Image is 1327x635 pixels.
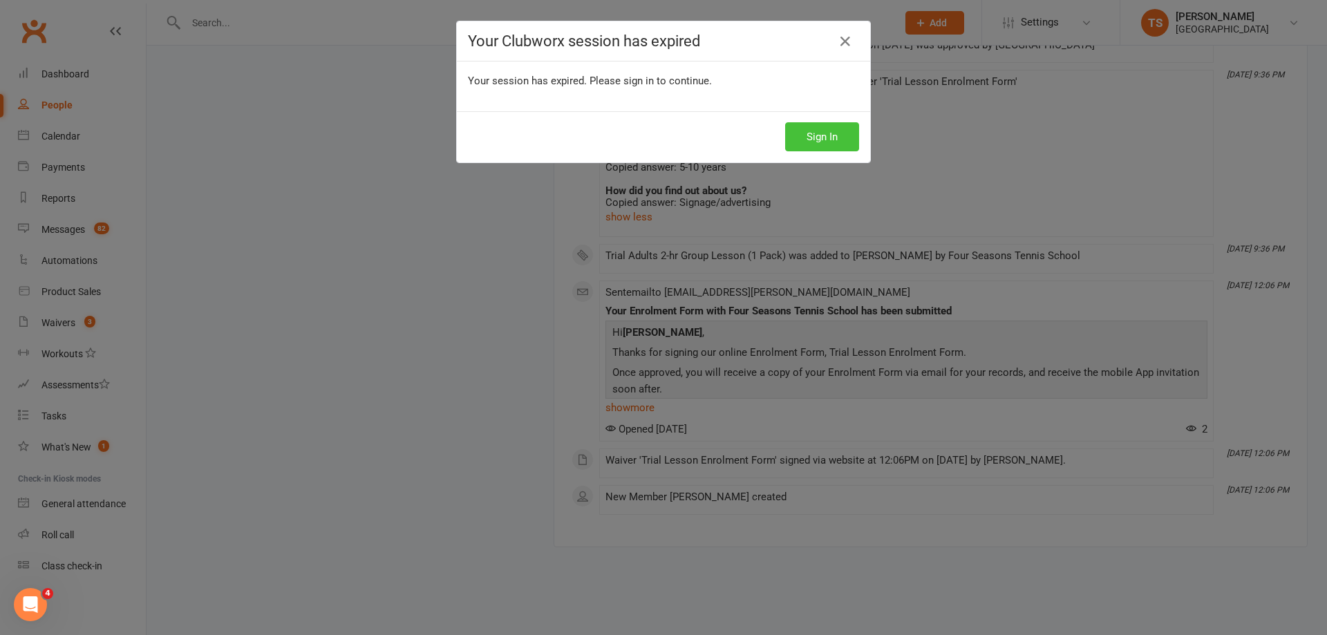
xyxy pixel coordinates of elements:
[834,30,856,53] a: Close
[468,32,859,50] h4: Your Clubworx session has expired
[14,588,47,621] iframe: Intercom live chat
[468,75,712,87] span: Your session has expired. Please sign in to continue.
[785,122,859,151] button: Sign In
[42,588,53,599] span: 4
